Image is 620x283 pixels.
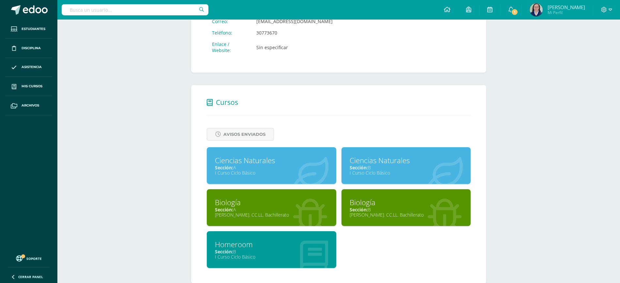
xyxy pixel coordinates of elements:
[22,46,41,51] span: Disciplina
[207,189,336,226] a: BiologíaSección:A[PERSON_NAME]. CC.LL. Bachillerato
[215,170,328,176] div: I Curso Ciclo Básico
[215,239,328,249] div: Homeroom
[215,248,328,255] div: B
[215,164,328,171] div: A
[18,275,43,279] span: Cerrar panel
[207,128,274,141] a: Avisos Enviados
[350,170,463,176] div: I Curso Ciclo Básico
[207,231,336,268] a: HomeroomSección:BI Curso Ciclo Básico
[511,8,518,16] span: 1
[207,16,251,27] td: Correo:
[350,164,463,171] div: B
[22,103,39,108] span: Archivos
[216,98,238,107] span: Cursos
[22,64,42,70] span: Asistencia
[5,96,52,115] a: Archivos
[26,256,42,261] span: Soporte
[215,212,328,218] div: [PERSON_NAME]. CC.LL. Bachillerato
[215,248,233,255] span: Sección:
[350,197,463,207] div: Biología
[215,206,328,213] div: A
[350,212,463,218] div: [PERSON_NAME]. CC.LL. Bachillerato
[62,4,208,15] input: Busca un usuario...
[215,164,233,171] span: Sección:
[350,164,368,171] span: Sección:
[207,147,336,184] a: Ciencias NaturalesSección:AI Curso Ciclo Básico
[350,155,463,165] div: Ciencias Naturales
[251,16,471,27] td: [EMAIL_ADDRESS][DOMAIN_NAME]
[341,189,471,226] a: BiologíaSección:B[PERSON_NAME]. CC.LL. Bachillerato
[22,26,45,32] span: Estudiantes
[5,58,52,77] a: Asistencia
[350,206,368,213] span: Sección:
[8,254,50,262] a: Soporte
[5,20,52,39] a: Estudiantes
[548,4,585,10] span: [PERSON_NAME]
[5,39,52,58] a: Disciplina
[350,206,463,213] div: B
[207,38,251,56] td: Enlace / Website:
[215,254,328,260] div: I Curso Ciclo Básico
[215,155,328,165] div: Ciencias Naturales
[5,77,52,96] a: Mis cursos
[251,27,471,38] td: 30773670
[530,3,543,16] img: b70cd412f2b01b862447bda25ceab0f5.png
[207,27,251,38] td: Teléfono:
[22,84,42,89] span: Mis cursos
[223,128,265,140] span: Avisos Enviados
[215,206,233,213] span: Sección:
[341,147,471,184] a: Ciencias NaturalesSección:BI Curso Ciclo Básico
[251,38,471,56] td: Sin especificar
[215,197,328,207] div: Biología
[548,10,585,15] span: Mi Perfil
